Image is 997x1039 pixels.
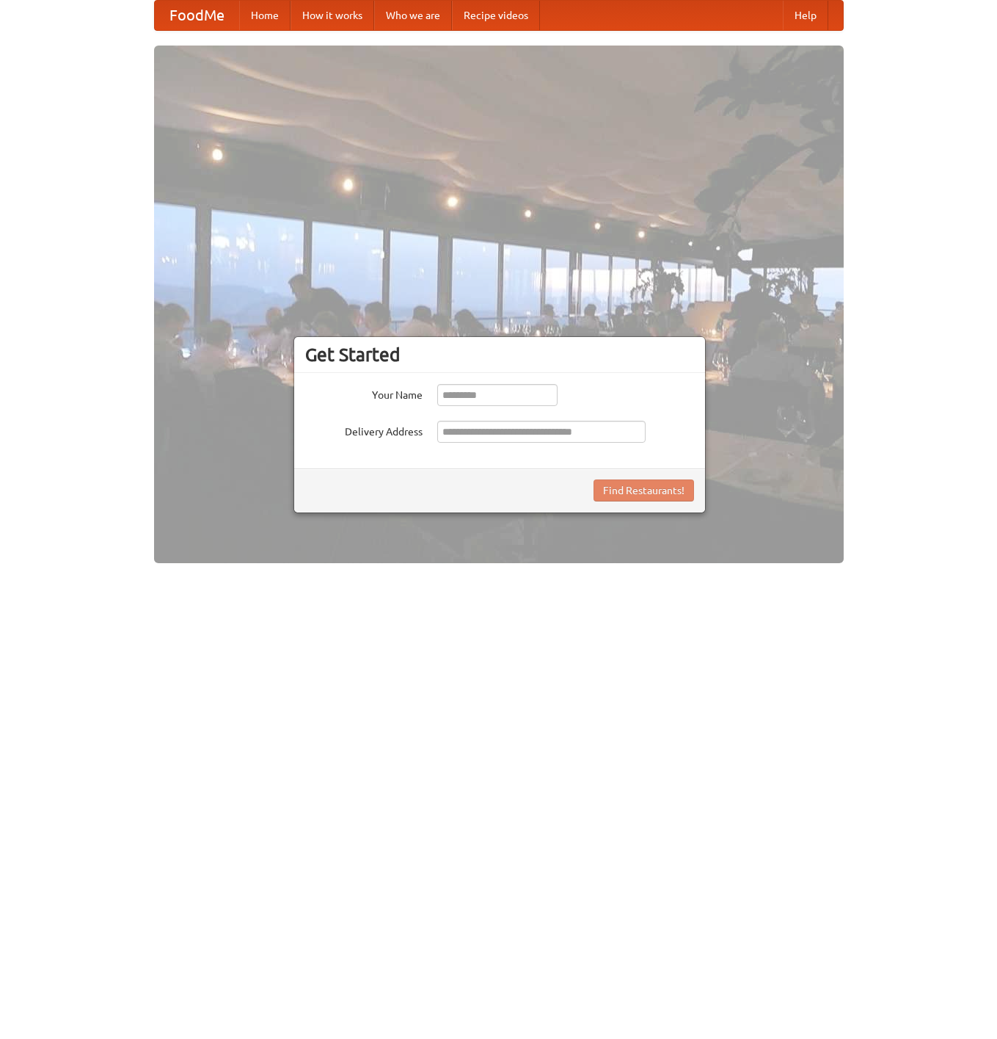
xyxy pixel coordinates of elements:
[374,1,452,30] a: Who we are
[305,384,423,402] label: Your Name
[452,1,540,30] a: Recipe videos
[783,1,828,30] a: Help
[305,344,694,366] h3: Get Started
[305,421,423,439] label: Delivery Address
[291,1,374,30] a: How it works
[594,479,694,502] button: Find Restaurants!
[155,1,239,30] a: FoodMe
[239,1,291,30] a: Home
